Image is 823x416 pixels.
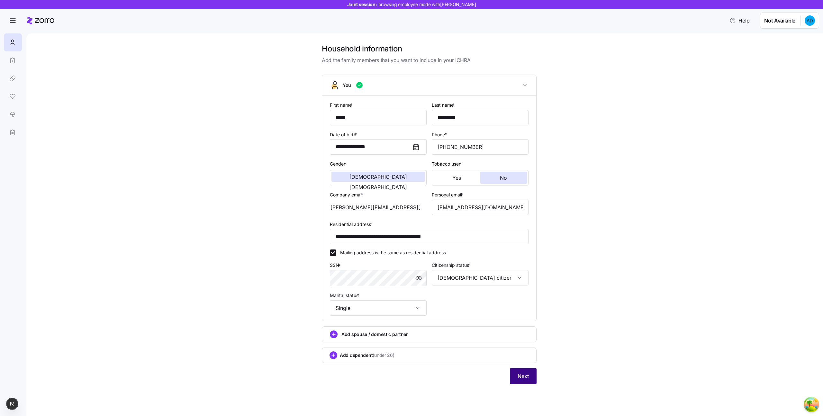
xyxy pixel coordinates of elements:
[432,160,463,167] label: Tobacco user
[432,139,529,155] input: Phone
[764,17,795,25] span: Not Available
[322,75,536,96] button: You
[452,175,461,180] span: Yes
[322,56,537,64] span: Add the family members that you want to include in your ICHRA
[805,15,815,26] img: 9a4d722ebecf2f724c6ba1cddbd4f60e
[432,131,447,138] label: Phone*
[432,102,456,109] label: Last name
[349,185,407,190] span: [DEMOGRAPHIC_DATA]
[500,175,507,180] span: No
[432,191,464,198] label: Personal email
[330,351,337,359] svg: add icon
[330,300,427,316] input: Select marital status
[330,330,338,338] svg: add icon
[330,102,354,109] label: First name
[343,82,351,88] span: You
[330,221,373,228] label: Residential address
[349,174,407,179] span: [DEMOGRAPHIC_DATA]
[341,331,408,338] span: Add spouse / domestic partner
[330,191,365,198] label: Company email
[330,262,342,269] label: SSN
[805,398,818,411] button: Open Tanstack query devtools
[340,352,394,358] span: Add dependent
[432,270,529,285] input: Select citizenship status
[322,44,537,54] h1: Household information
[378,1,476,8] span: browsing employee mode with [PERSON_NAME]
[330,160,348,167] label: Gender
[432,262,471,269] label: Citizenship status
[432,200,529,215] input: Email
[518,372,529,380] span: Next
[336,249,446,256] label: Mailing address is the same as residential address
[510,368,537,384] button: Next
[724,14,755,27] button: Help
[330,292,361,299] label: Marital status
[330,131,358,138] label: Date of birth
[729,17,750,24] span: Help
[322,96,536,321] div: You
[373,352,394,358] span: (under 26)
[347,1,476,8] span: Joint session:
